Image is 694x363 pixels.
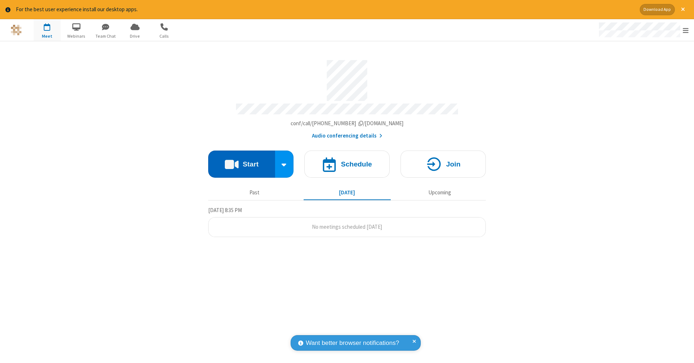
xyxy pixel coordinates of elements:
h4: Start [243,161,258,168]
span: No meetings scheduled [DATE] [312,223,382,230]
button: Audio conferencing details [312,132,382,140]
h4: Schedule [341,161,372,168]
button: Schedule [304,151,390,178]
button: Copy my meeting room linkCopy my meeting room link [291,119,404,128]
div: For the best user experience install our desktop apps. [16,5,634,14]
span: Team Chat [92,33,119,39]
img: QA Selenium DO NOT DELETE OR CHANGE [11,25,22,35]
button: Download App [640,4,675,15]
button: Past [211,186,298,200]
span: Drive [121,33,149,39]
button: Join [400,151,486,178]
button: [DATE] [304,186,391,200]
div: Open menu [592,19,694,41]
span: Copy my meeting room link [291,120,404,127]
section: Account details [208,55,486,140]
span: [DATE] 8:35 PM [208,207,242,214]
button: Logo [3,19,30,41]
span: Calls [151,33,178,39]
span: Want better browser notifications? [306,338,399,348]
span: Webinars [63,33,90,39]
button: Start [208,151,275,178]
span: Meet [34,33,61,39]
section: Today's Meetings [208,206,486,237]
button: Close alert [677,4,689,15]
h4: Join [446,161,460,168]
button: Upcoming [396,186,483,200]
div: Start conference options [275,151,294,178]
